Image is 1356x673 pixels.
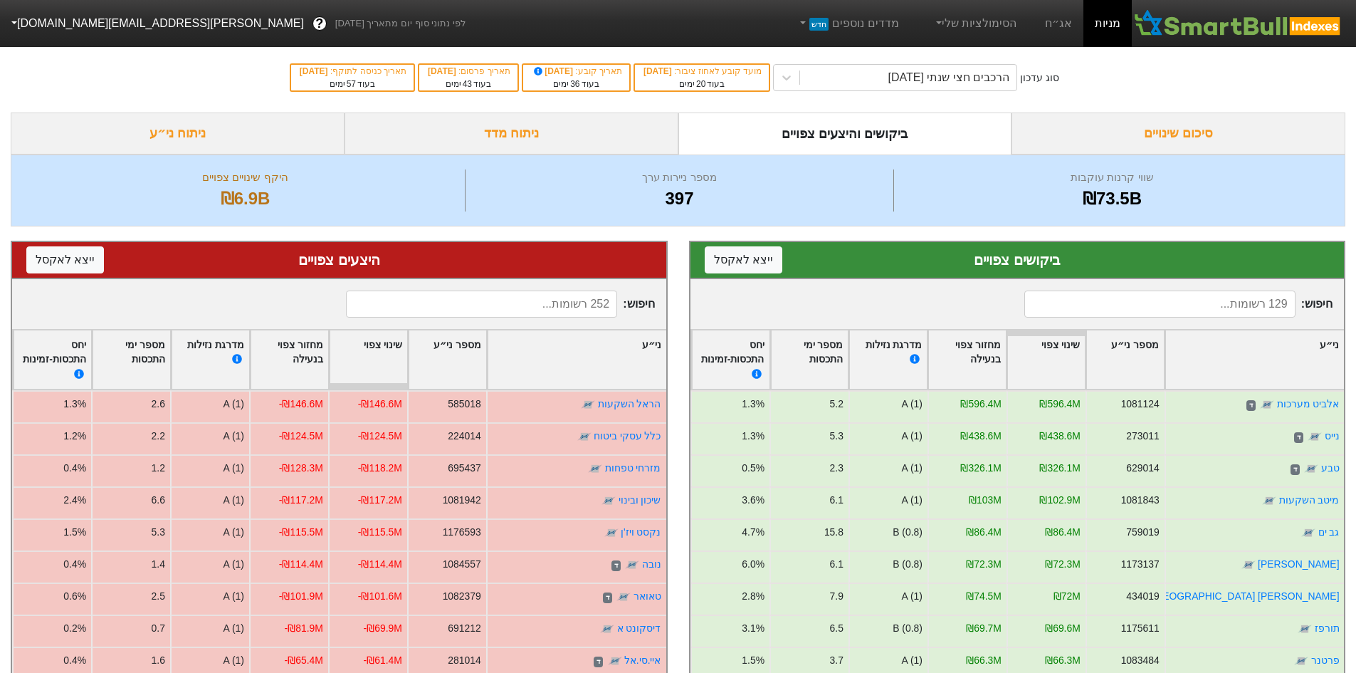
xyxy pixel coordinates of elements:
div: 691212 [448,621,480,636]
div: מדרגת נזילות [177,338,244,382]
a: טבע [1320,462,1339,474]
div: יחס התכסות-זמינות [697,338,764,382]
div: 6.1 [829,557,843,572]
span: ד [603,593,612,604]
div: ₪74.5M [966,589,1002,604]
div: 2.3 [829,461,843,476]
div: 15.8 [824,525,843,540]
div: Toggle SortBy [93,330,170,390]
div: 0.4% [63,461,86,476]
input: 129 רשומות... [1024,291,1295,318]
div: 759019 [1126,525,1159,540]
div: ביקושים והיצעים צפויים [678,113,1012,155]
div: ₪596.4M [960,397,1001,412]
a: מדדים נוספיםחדש [792,9,905,38]
div: 2.2 [152,429,165,444]
span: לפי נתוני סוף יום מתאריך [DATE] [335,16,466,31]
div: -₪114.4M [358,557,402,572]
span: [DATE] [300,66,330,76]
img: tase link [1262,494,1276,508]
div: 1081942 [443,493,481,508]
div: Toggle SortBy [849,330,927,390]
div: ₪69.7M [966,621,1002,636]
div: בעוד ימים [298,78,406,90]
div: -₪81.9M [285,621,323,636]
div: 585018 [448,397,480,412]
div: 1.5% [63,525,86,540]
span: ? [315,14,323,33]
img: tase link [600,622,614,637]
span: [DATE] [643,66,674,76]
div: A (1) [224,493,244,508]
div: 5.3 [829,429,843,444]
span: [DATE] [532,66,576,76]
div: ₪6.9B [29,186,461,212]
div: Toggle SortBy [251,330,328,390]
div: ₪102.9M [1039,493,1080,508]
div: -₪118.2M [358,461,402,476]
a: שיכון ובינוי [619,494,661,506]
div: A (1) [901,461,922,476]
div: 1176593 [443,525,481,540]
div: Toggle SortBy [1086,330,1164,390]
div: יחס התכסות-זמינות [19,338,86,382]
a: נובה [642,558,661,570]
div: 0.5% [742,461,764,476]
img: tase link [604,526,619,541]
div: מדרגת נזילות [854,338,922,382]
div: 1.3% [63,397,86,412]
div: 3.6% [742,493,764,508]
div: ₪73.5B [898,186,1327,212]
div: ניתוח ני״ע [11,113,345,155]
div: 1081843 [1120,493,1159,508]
div: ₪86.4M [1045,525,1081,540]
div: 1.4 [152,557,165,572]
div: Toggle SortBy [1165,330,1344,390]
div: -₪115.5M [279,525,323,540]
span: ד [1293,432,1303,444]
div: ₪438.6M [960,429,1001,444]
a: הראל השקעות [598,398,661,409]
a: מיטב השקעות [1278,494,1339,506]
div: A (1) [224,557,244,572]
img: tase link [601,494,616,508]
div: ₪86.4M [966,525,1002,540]
div: Toggle SortBy [409,330,486,390]
img: tase link [625,558,639,573]
div: A (1) [224,461,244,476]
img: tase link [1301,526,1315,541]
div: 1083484 [1120,653,1159,668]
a: טאואר [634,590,661,602]
a: גב ים [1318,526,1339,538]
div: ניתוח מדד [345,113,678,155]
div: 1084557 [443,557,481,572]
div: Toggle SortBy [928,330,1006,390]
div: מספר ניירות ערך [469,169,890,186]
div: 3.7 [829,653,843,668]
a: [PERSON_NAME] [GEOGRAPHIC_DATA] [1152,590,1339,602]
div: -₪128.3M [279,461,323,476]
div: A (1) [901,429,922,444]
img: SmartBull [1132,9,1345,38]
img: tase link [577,430,592,444]
span: חיפוש : [346,291,654,318]
div: A (1) [224,589,244,604]
div: 695437 [448,461,480,476]
a: נקסט ויז'ן [621,526,661,538]
img: tase link [1308,430,1322,444]
div: 6.0% [742,557,764,572]
button: ייצא לאקסל [26,246,104,273]
div: ₪69.6M [1045,621,1081,636]
img: tase link [1294,654,1308,669]
div: 224014 [448,429,480,444]
div: 273011 [1126,429,1159,444]
a: אלביט מערכות [1276,398,1339,409]
div: A (1) [901,397,922,412]
img: tase link [1260,398,1274,412]
div: A (1) [901,589,922,604]
img: tase link [616,590,631,605]
div: ₪72.3M [1045,557,1081,572]
a: [PERSON_NAME] [1258,558,1339,570]
div: ₪72.3M [966,557,1002,572]
div: 7.9 [829,589,843,604]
